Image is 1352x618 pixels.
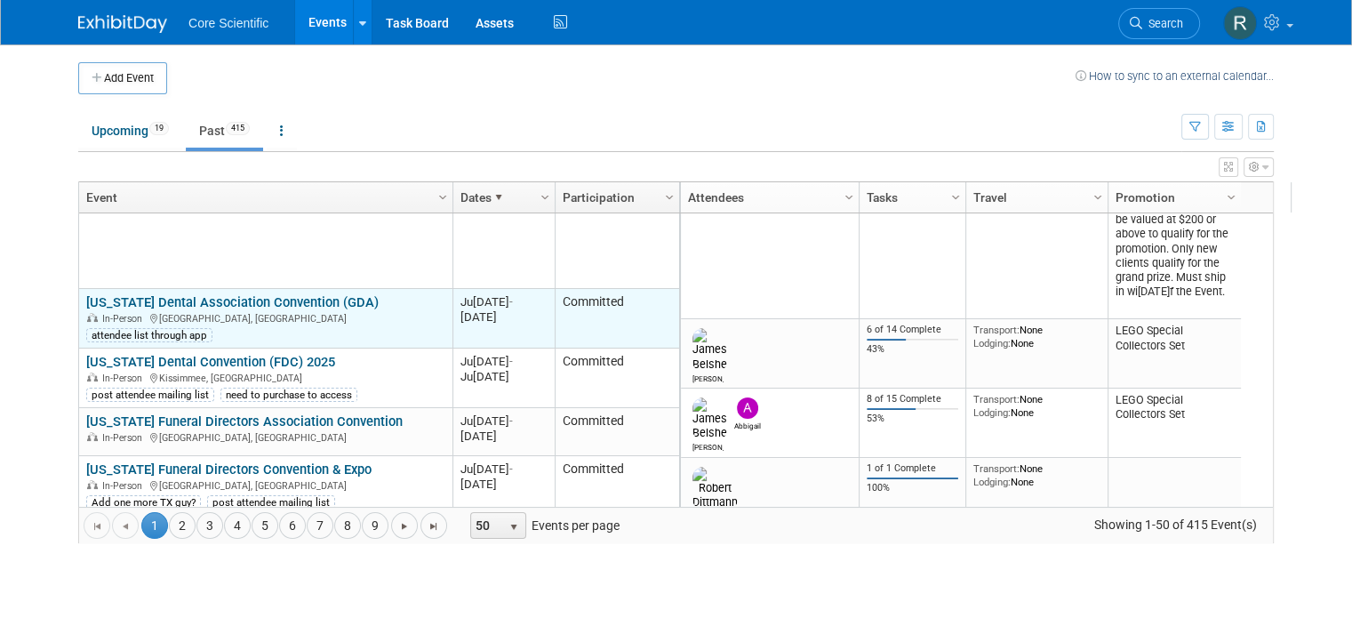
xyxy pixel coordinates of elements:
a: Column Settings [1089,182,1108,209]
a: 7 [307,512,333,539]
div: Ju[DATE] [460,413,547,429]
a: Past415 [186,114,263,148]
img: Abbigail Belshe [737,397,758,419]
span: Transport: [973,462,1020,475]
div: None None [973,393,1101,419]
td: Committed [555,456,679,516]
a: Column Settings [434,182,453,209]
span: Go to the last page [427,519,441,534]
span: 19 [149,122,169,135]
a: Upcoming19 [78,114,182,148]
a: 9 [362,512,388,539]
span: 1 [141,512,168,539]
td: LEGO Special Collectors Set [1108,319,1241,389]
span: - [509,462,513,476]
td: LEGO Special Collectors Set [1108,389,1241,458]
a: 6 [279,512,306,539]
span: Transport: [973,324,1020,336]
a: Column Settings [947,182,966,209]
div: 43% [867,343,959,356]
div: James Belshe [692,440,724,452]
div: Add one more TX guy? [86,495,201,510]
div: 1 of 1 Complete [867,462,959,475]
span: In-Person [102,373,148,384]
div: post attendee mailing list [86,388,214,402]
div: None None [973,462,1101,488]
div: post attendee mailing list [207,495,335,510]
img: ExhibitDay [78,15,167,33]
span: 50 [471,513,501,538]
a: Column Settings [660,182,680,209]
span: In-Person [102,480,148,492]
div: None None [973,324,1101,349]
img: In-Person Event [87,432,98,441]
span: In-Person [102,432,148,444]
a: Column Settings [1222,182,1242,209]
div: 8 of 15 Complete [867,393,959,405]
span: Events per page [448,512,637,539]
a: Go to the last page [420,512,447,539]
a: Go to the next page [391,512,418,539]
div: attendee list through app [86,328,212,342]
img: Rachel Wolff [1223,6,1257,40]
div: Kissimmee, [GEOGRAPHIC_DATA] [86,370,444,385]
div: Ju[DATE] [460,354,547,369]
a: 3 [196,512,223,539]
a: Promotion [1116,182,1229,213]
a: Search [1118,8,1200,39]
a: Event [86,182,441,213]
span: 415 [226,122,250,135]
span: In-Person [102,313,148,325]
span: - [509,355,513,368]
span: Lodging: [973,337,1011,349]
div: Abbigail Belshe [732,419,764,430]
span: Go to the first page [90,519,104,534]
a: 8 [334,512,361,539]
span: Column Settings [436,190,450,205]
a: 4 [224,512,251,539]
div: [DATE] [460,429,547,444]
a: Go to the first page [84,512,110,539]
img: Robert Dittmann [692,467,738,510]
span: select [507,520,521,534]
a: [US_STATE] Dental Association Convention (GDA) [86,294,379,310]
img: James Belshe [692,397,727,440]
div: Ju[DATE] [460,294,547,309]
a: [US_STATE] Funeral Directors Association Convention [86,413,403,429]
button: Add Event [78,62,167,94]
div: [DATE] [460,309,547,325]
div: James Belshe [692,372,724,383]
span: Column Settings [662,190,676,205]
span: - [509,295,513,309]
a: [US_STATE] Funeral Directors Convention & Expo [86,461,372,478]
span: Transport: [973,393,1020,405]
span: Lodging: [973,476,1011,488]
td: Committed [555,349,679,408]
img: In-Person Event [87,480,98,489]
a: How to sync to an external calendar... [1076,69,1274,83]
div: Ju[DATE] [460,461,547,477]
a: 5 [252,512,278,539]
span: Column Settings [538,190,552,205]
a: Go to the previous page [112,512,139,539]
a: Dates [460,182,543,213]
img: James Belshe [692,328,727,371]
div: [GEOGRAPHIC_DATA], [GEOGRAPHIC_DATA] [86,310,444,325]
span: Lodging: [973,406,1011,419]
span: Column Settings [1091,190,1105,205]
span: Showing 1-50 of 415 Event(s) [1077,512,1273,537]
img: In-Person Event [87,313,98,322]
a: Travel [973,182,1096,213]
div: need to purchase to access [220,388,357,402]
span: - [509,414,513,428]
a: Tasks [867,182,954,213]
td: Committed [555,289,679,349]
div: 100% [867,482,959,494]
div: Ju[DATE] [460,369,547,384]
div: [GEOGRAPHIC_DATA], [GEOGRAPHIC_DATA] [86,478,444,493]
div: [DATE] [460,477,547,492]
span: Go to the previous page [118,519,132,534]
div: [GEOGRAPHIC_DATA], [GEOGRAPHIC_DATA] [86,429,444,445]
span: Go to the next page [397,519,412,534]
div: 53% [867,413,959,425]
